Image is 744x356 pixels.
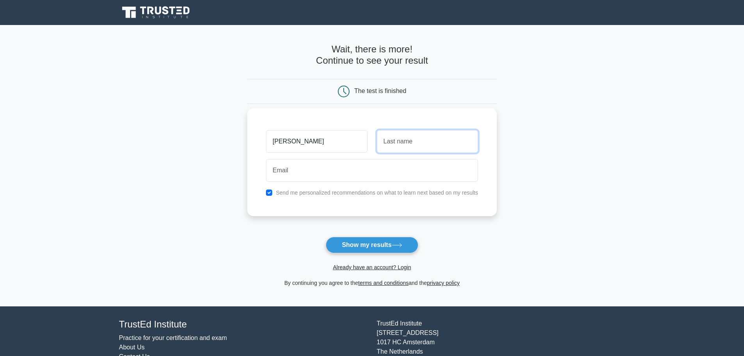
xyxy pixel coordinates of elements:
[354,88,406,94] div: The test is finished
[358,280,409,286] a: terms and conditions
[266,159,478,182] input: Email
[377,130,478,153] input: Last name
[119,319,368,330] h4: TrustEd Institute
[247,44,497,66] h4: Wait, there is more! Continue to see your result
[119,344,145,351] a: About Us
[333,264,411,270] a: Already have an account? Login
[266,130,367,153] input: First name
[243,278,501,288] div: By continuing you agree to the and the
[276,190,478,196] label: Send me personalized recommendations on what to learn next based on my results
[326,237,418,253] button: Show my results
[427,280,460,286] a: privacy policy
[119,335,227,341] a: Practice for your certification and exam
